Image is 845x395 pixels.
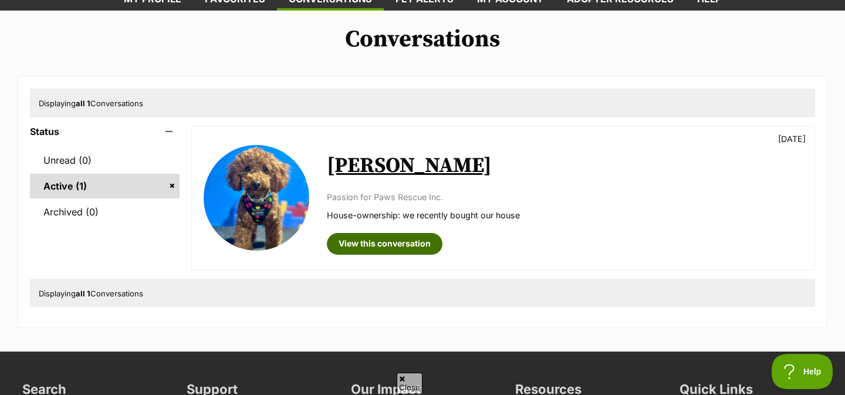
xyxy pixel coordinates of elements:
a: [PERSON_NAME] [327,153,492,179]
p: House-ownership: we recently bought our house [327,209,803,221]
a: Archived (0) [30,200,180,224]
span: Displaying Conversations [39,99,143,108]
header: Status [30,126,180,137]
a: View this conversation [327,233,442,254]
strong: all 1 [76,99,90,108]
span: Displaying Conversations [39,289,143,298]
a: Unread (0) [30,148,180,173]
p: Passion for Paws Rescue Inc. [327,191,803,203]
span: Close [397,373,422,393]
p: [DATE] [778,133,806,145]
img: Rhett [204,145,309,251]
strong: all 1 [76,289,90,298]
a: Active (1) [30,174,180,198]
iframe: Help Scout Beacon - Open [772,354,833,389]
